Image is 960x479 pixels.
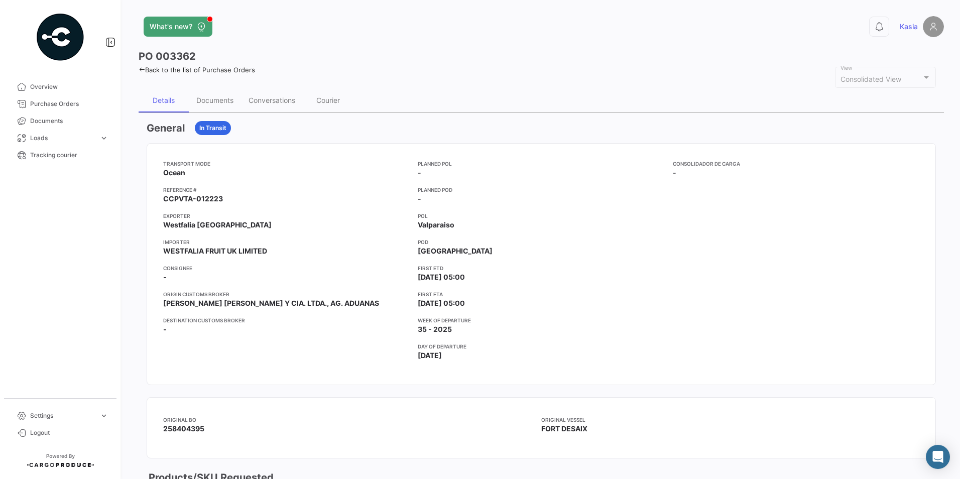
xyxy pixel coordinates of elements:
span: Kasia [900,22,918,32]
span: Documents [30,116,108,126]
span: Logout [30,428,108,437]
app-card-info-title: Consignee [163,264,410,272]
app-card-info-title: Origin Customs Broker [163,290,410,298]
span: - [418,194,421,204]
app-card-info-title: Day of departure [418,342,664,350]
span: [DATE] 05:00 [418,272,465,282]
img: powered-by.png [35,12,85,62]
span: - [673,168,676,178]
span: FORT DESAIX [541,424,587,433]
button: What's new? [144,17,212,37]
img: placeholder-user.png [923,16,944,37]
span: Loads [30,134,95,143]
span: In Transit [199,124,226,133]
a: Documents [8,112,112,130]
app-card-info-title: Planned POL [418,160,664,168]
span: - [418,168,421,178]
app-card-info-title: POD [418,238,664,246]
span: Tracking courier [30,151,108,160]
span: [DATE] 05:00 [418,298,465,308]
app-card-info-title: Planned POD [418,186,664,194]
app-card-info-title: Week of departure [418,316,664,324]
mat-select-trigger: Consolidated View [841,75,901,83]
app-card-info-title: Consolidador de Carga [673,160,919,168]
span: [DATE] [418,350,442,361]
h3: General [147,121,185,135]
span: What's new? [150,22,192,32]
app-card-info-title: Importer [163,238,410,246]
span: 35 - 2025 [418,324,452,334]
span: Valparaiso [418,220,454,230]
app-card-info-title: Original BO [163,416,541,424]
span: Overview [30,82,108,91]
a: Back to the list of Purchase Orders [139,66,255,74]
span: expand_more [99,134,108,143]
span: WESTFALIA FRUIT UK LIMITED [163,246,267,256]
app-card-info-title: First ETA [418,290,664,298]
div: Documents [196,96,233,104]
h3: PO 003362 [139,49,196,63]
div: Details [153,96,175,104]
app-card-info-title: Exporter [163,212,410,220]
a: Tracking courier [8,147,112,164]
span: [GEOGRAPHIC_DATA] [418,246,493,256]
app-card-info-title: Reference # [163,186,410,194]
app-card-info-title: Original Vessel [541,416,919,424]
span: Purchase Orders [30,99,108,108]
app-card-info-title: First ETD [418,264,664,272]
a: Purchase Orders [8,95,112,112]
span: expand_more [99,411,108,420]
div: Abrir Intercom Messenger [926,445,950,469]
span: [PERSON_NAME] [PERSON_NAME] Y CIA. LTDA., AG. ADUANAS [163,298,379,308]
app-card-info-title: Transport mode [163,160,410,168]
span: Ocean [163,168,185,178]
span: 258404395 [163,424,204,433]
a: Overview [8,78,112,95]
app-card-info-title: POL [418,212,664,220]
div: Courier [316,96,340,104]
div: Conversations [249,96,295,104]
span: Settings [30,411,95,420]
span: Westfalia [GEOGRAPHIC_DATA] [163,220,272,230]
span: - [163,272,167,282]
span: - [163,324,167,334]
app-card-info-title: Destination Customs Broker [163,316,410,324]
span: CCPVTA-012223 [163,194,223,204]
